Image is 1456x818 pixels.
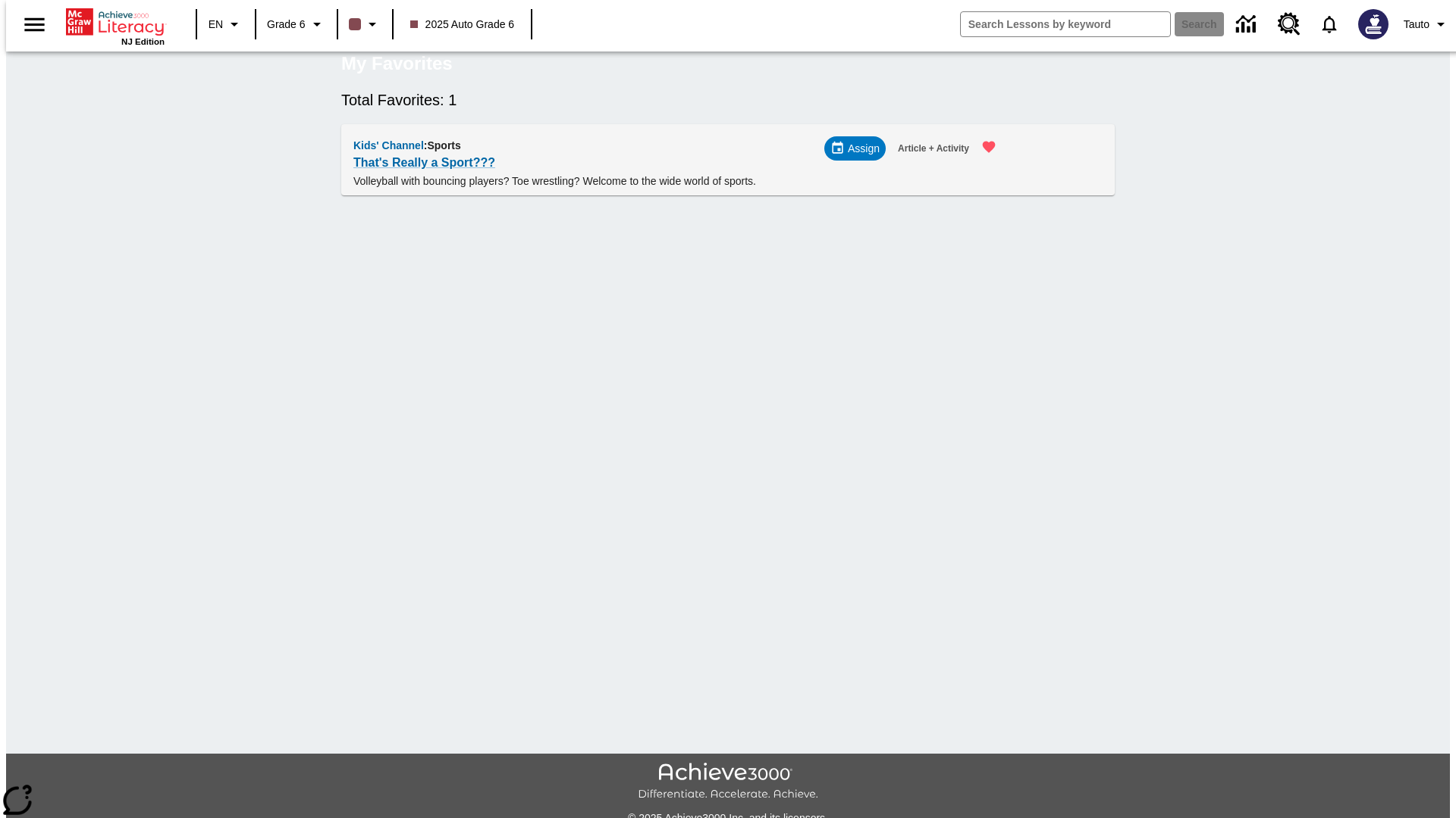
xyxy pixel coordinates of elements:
[972,130,1006,164] button: Remove from Favorites
[424,139,461,151] span: : Sports
[12,2,57,47] button: Open side menu
[1358,9,1389,39] img: Avatar
[848,141,880,157] span: Assign
[121,37,165,46] span: NJ Edition
[898,141,969,157] span: Article + Activity
[638,763,818,801] img: Achieve3000 Differentiate Accelerate Achieve
[66,7,165,37] a: Home
[202,11,250,38] button: Language: EN, Select a language
[961,12,1170,36] input: search field
[353,173,1006,189] p: Volleyball with bouncing players? Toe wrestling? Welcome to the wide world of sports.
[66,5,165,46] div: Home
[343,11,388,38] button: Class color is dark brown. Change class color
[267,17,306,33] span: Grade 6
[1227,4,1269,45] a: Data Center
[1310,5,1349,44] a: Notifications
[353,139,424,151] span: Kids' Channel
[824,136,886,161] div: Assign Choose Dates
[341,88,1115,112] h6: Total Favorites: 1
[353,152,495,173] a: That's Really a Sport???
[1404,17,1429,33] span: Tauto
[1349,5,1398,44] button: Select a new avatar
[1398,11,1456,38] button: Profile/Settings
[892,136,975,161] button: Article + Activity
[209,17,223,33] span: EN
[1269,4,1310,45] a: Resource Center, Will open in new tab
[410,17,515,33] span: 2025 Auto Grade 6
[261,11,332,38] button: Grade: Grade 6, Select a grade
[341,52,453,76] h5: My Favorites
